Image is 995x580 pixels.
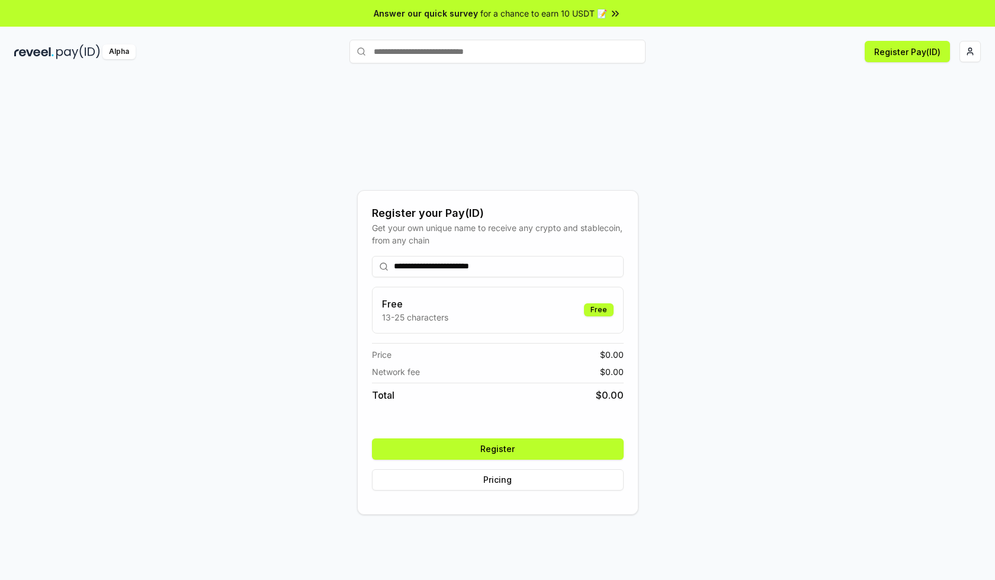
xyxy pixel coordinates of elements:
img: reveel_dark [14,44,54,59]
span: $ 0.00 [596,388,624,402]
div: Alpha [102,44,136,59]
span: Network fee [372,366,420,378]
span: $ 0.00 [600,348,624,361]
div: Get your own unique name to receive any crypto and stablecoin, from any chain [372,222,624,246]
span: Total [372,388,394,402]
div: Register your Pay(ID) [372,205,624,222]
span: Answer our quick survey [374,7,478,20]
span: Price [372,348,391,361]
button: Pricing [372,469,624,491]
button: Register Pay(ID) [865,41,950,62]
div: Free [584,303,614,316]
img: pay_id [56,44,100,59]
button: Register [372,438,624,460]
p: 13-25 characters [382,311,448,323]
h3: Free [382,297,448,311]
span: $ 0.00 [600,366,624,378]
span: for a chance to earn 10 USDT 📝 [480,7,607,20]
